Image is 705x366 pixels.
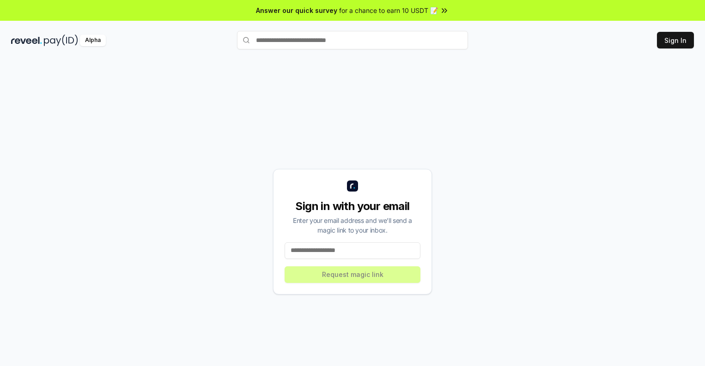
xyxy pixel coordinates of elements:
[11,35,42,46] img: reveel_dark
[256,6,337,15] span: Answer our quick survey
[285,216,420,235] div: Enter your email address and we’ll send a magic link to your inbox.
[80,35,106,46] div: Alpha
[339,6,438,15] span: for a chance to earn 10 USDT 📝
[44,35,78,46] img: pay_id
[657,32,694,48] button: Sign In
[347,180,358,192] img: logo_small
[285,199,420,214] div: Sign in with your email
